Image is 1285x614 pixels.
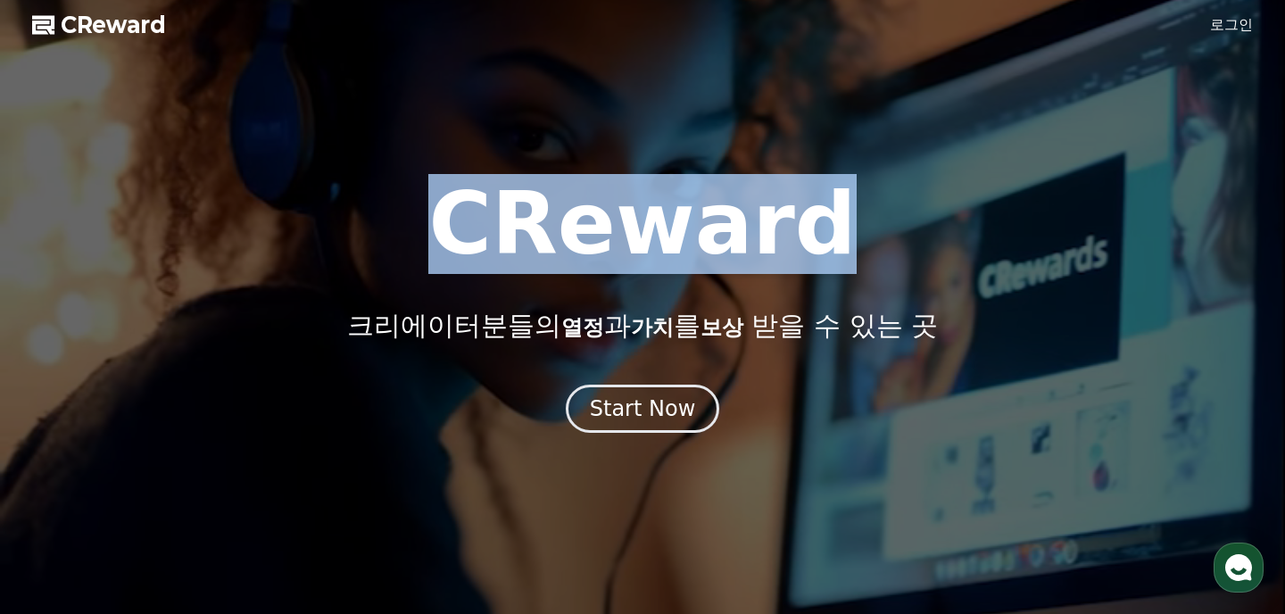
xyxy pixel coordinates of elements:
[566,402,720,419] a: Start Now
[56,493,67,507] span: 홈
[32,11,166,39] a: CReward
[5,466,118,510] a: 홈
[61,11,166,39] span: CReward
[118,466,230,510] a: 대화
[701,315,743,340] span: 보상
[276,493,297,507] span: 설정
[163,494,185,508] span: 대화
[631,315,674,340] span: 가치
[347,310,938,342] p: 크리에이터분들의 과 를 받을 수 있는 곳
[561,315,604,340] span: 열정
[1210,14,1253,36] a: 로그인
[428,181,856,267] h1: CReward
[590,394,696,423] div: Start Now
[566,385,720,433] button: Start Now
[230,466,343,510] a: 설정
